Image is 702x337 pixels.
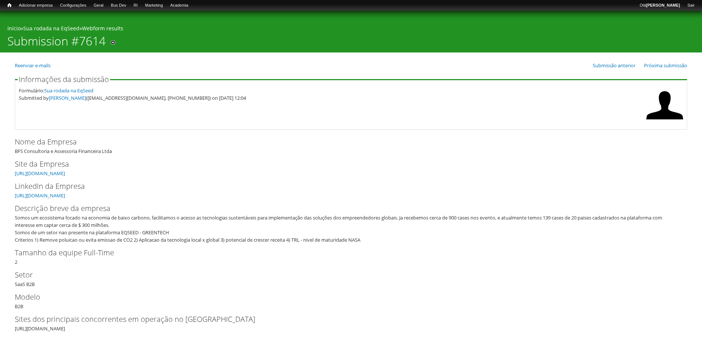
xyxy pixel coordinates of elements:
[56,2,90,9] a: Configurações
[15,214,682,244] div: Somos um ecosistema focado na economia de baixo carbono, facilitamos o acesso as tecnologias sust...
[15,159,675,170] label: Site da Empresa
[15,269,675,280] label: Setor
[49,95,86,101] a: [PERSON_NAME]
[15,269,687,288] div: SaaS B2B
[15,203,675,214] label: Descrição breve da empresa
[82,25,123,32] a: Webform results
[15,314,675,325] label: Sites dos principais concorrentes em operação no [GEOGRAPHIC_DATA]
[7,25,695,34] div: » »
[4,2,15,9] a: Início
[644,62,687,69] a: Próxima submissão
[7,25,21,32] a: Início
[646,87,683,124] img: Foto de Tiago Brasil Rocha
[15,192,65,199] a: [URL][DOMAIN_NAME]
[7,3,11,8] span: Início
[130,2,141,9] a: RI
[15,62,51,69] a: Reenviar e-mails
[90,2,107,9] a: Geral
[636,2,684,9] a: Olá[PERSON_NAME]
[167,2,192,9] a: Academia
[15,247,675,258] label: Tamanho da equipe Full-Time
[15,136,675,147] label: Nome da Empresa
[15,314,687,332] div: [URL][DOMAIN_NAME]
[646,3,680,7] strong: [PERSON_NAME]
[7,34,106,52] h1: Submission #7614
[15,292,675,303] label: Modelo
[19,94,643,102] div: Submitted by ([EMAIL_ADDRESS][DOMAIN_NAME], [PHONE_NUMBER]) on [DATE] 12:04
[15,292,687,310] div: B2B
[646,119,683,125] a: Ver perfil do usuário.
[19,87,643,94] div: Formulário:
[684,2,698,9] a: Sair
[15,247,687,266] div: 2
[15,181,675,192] label: LinkedIn da Empresa
[15,2,56,9] a: Adicionar empresa
[593,62,636,69] a: Submissão anterior
[15,170,65,177] a: [URL][DOMAIN_NAME]
[44,87,93,94] a: Sua rodada na EqSeed
[107,2,130,9] a: Bus Dev
[23,25,79,32] a: Sua rodada na EqSeed
[15,136,687,155] div: BFS Consultoria e Assessoria Financeira Ltda
[18,76,110,83] legend: Informações da submissão
[141,2,167,9] a: Marketing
